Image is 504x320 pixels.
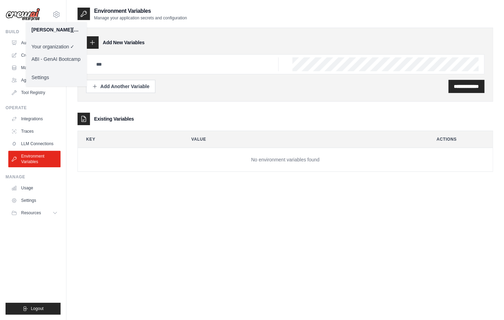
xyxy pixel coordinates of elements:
[94,115,134,122] h3: Existing Variables
[6,29,61,35] div: Build
[8,138,61,149] a: LLM Connections
[8,87,61,98] a: Tool Registry
[31,306,44,311] span: Logout
[8,50,61,61] a: Crew Studio
[8,151,61,167] a: Environment Variables
[6,174,61,180] div: Manage
[6,303,61,314] button: Logout
[78,131,177,148] th: Key
[8,195,61,206] a: Settings
[8,182,61,194] a: Usage
[8,113,61,124] a: Integrations
[8,207,61,218] button: Resources
[21,210,41,216] span: Resources
[8,126,61,137] a: Traces
[6,105,61,111] div: Operate
[26,71,87,84] a: Settings
[103,39,145,46] h3: Add New Variables
[183,131,423,148] th: Value
[8,62,61,73] a: Marketplace
[26,40,87,53] a: Your organization ✓
[92,83,149,90] div: Add Another Variable
[26,53,87,65] a: ABI - GenAI Bootcamp
[86,80,155,93] button: Add Another Variable
[31,26,81,33] div: [PERSON_NAME][EMAIL_ADDRESS][DOMAIN_NAME]
[8,75,61,86] a: Agents
[8,37,61,48] a: Automations
[94,15,187,21] p: Manage your application secrets and configuration
[6,8,40,21] img: Logo
[94,7,187,15] h2: Environment Variables
[428,131,493,148] th: Actions
[78,148,493,172] td: No environment variables found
